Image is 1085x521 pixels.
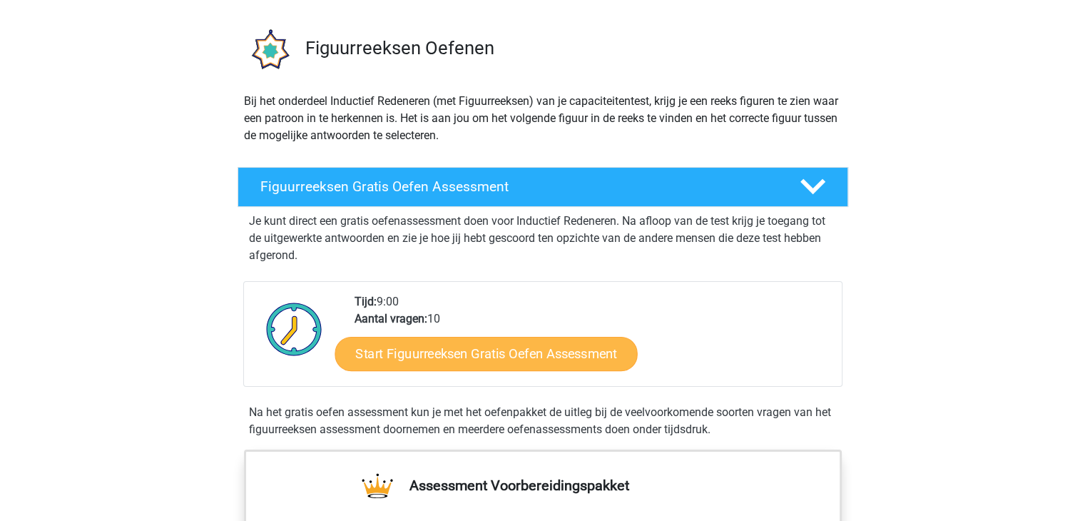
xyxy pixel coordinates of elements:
img: Klok [258,293,330,365]
a: Figuurreeksen Gratis Oefen Assessment [232,167,854,207]
h4: Figuurreeksen Gratis Oefen Assessment [260,178,777,195]
p: Bij het onderdeel Inductief Redeneren (met Figuurreeksen) van je capaciteitentest, krijg je een r... [244,93,842,144]
div: 9:00 10 [344,293,841,386]
img: figuurreeksen [238,20,299,81]
h3: Figuurreeksen Oefenen [305,37,837,59]
a: Start Figuurreeksen Gratis Oefen Assessment [335,336,637,370]
b: Aantal vragen: [355,312,427,325]
p: Je kunt direct een gratis oefenassessment doen voor Inductief Redeneren. Na afloop van de test kr... [249,213,837,264]
div: Na het gratis oefen assessment kun je met het oefenpakket de uitleg bij de veelvoorkomende soorte... [243,404,842,438]
b: Tijd: [355,295,377,308]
